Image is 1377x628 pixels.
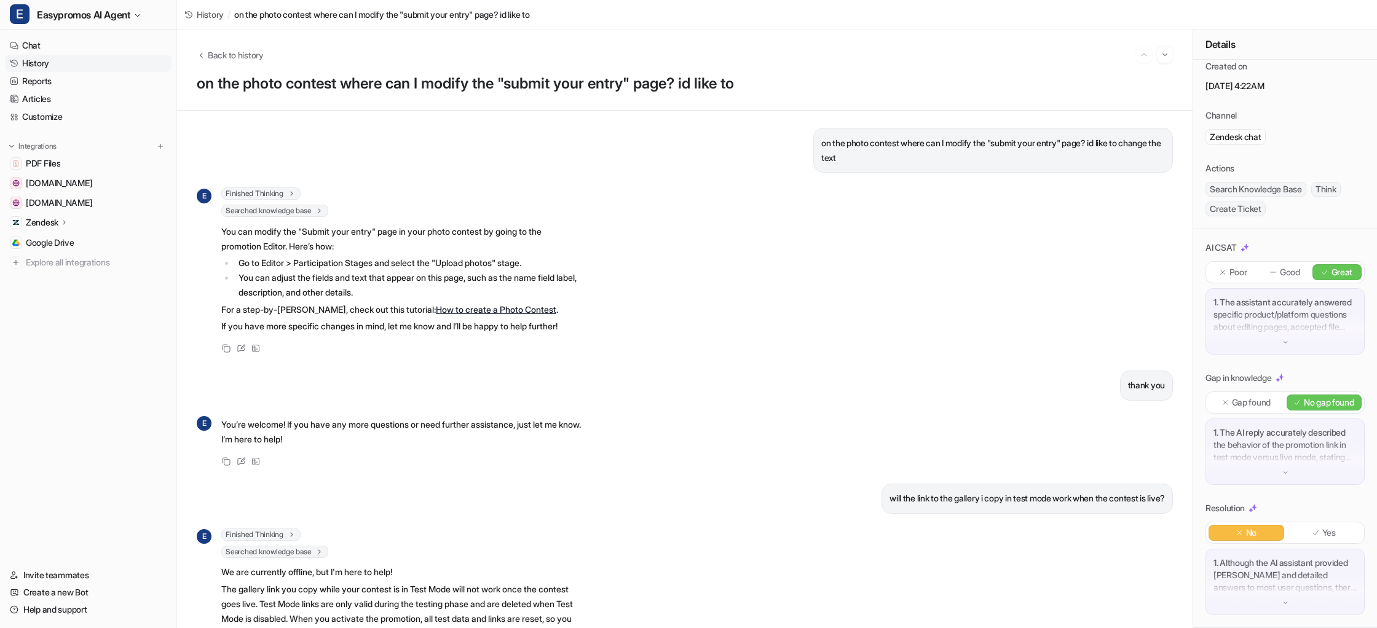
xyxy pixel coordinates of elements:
p: No gap found [1304,396,1354,409]
p: will the link to the gallery i copy in test mode work when the contest is live? [890,491,1165,506]
a: PDF FilesPDF Files [5,155,172,172]
p: Created on [1205,60,1247,73]
a: Create a new Bot [5,584,172,601]
li: You can adjust the fields and text that appear on this page, such as the name field label, descri... [235,270,581,300]
p: Poor [1229,266,1247,278]
span: E [197,189,211,203]
p: on the photo contest where can I modify the "submit your entry" page? id like to change the text [821,136,1165,165]
span: History [197,8,224,21]
img: down-arrow [1281,338,1290,347]
span: Finished Thinking [221,187,301,200]
a: www.easypromosapp.com[DOMAIN_NAME] [5,175,172,192]
p: You can modify the "Submit your entry" page in your photo contest by going to the promotion Edito... [221,224,581,254]
p: 1. Although the AI assistant provided [PERSON_NAME] and detailed answers to most user questions, ... [1213,557,1357,594]
span: on the photo contest where can I modify the "submit your entry" page? id like to [234,8,530,21]
a: Articles [5,90,172,108]
a: History [184,8,224,21]
p: 1. The assistant accurately answered specific product/platform questions about editing pages, acc... [1213,296,1357,333]
p: Zendesk chat [1210,131,1261,143]
span: Google Drive [26,237,74,249]
p: Zendesk [26,216,58,229]
p: Resolution [1205,502,1245,514]
a: Chat [5,37,172,54]
div: Details [1193,29,1377,60]
p: Gap found [1232,396,1271,409]
img: down-arrow [1281,468,1290,477]
img: down-arrow [1281,599,1290,607]
p: We are currently offline, but I'm here to help! [221,565,581,579]
span: / [227,8,231,21]
img: expand menu [7,142,16,151]
button: Go to previous session [1136,47,1152,63]
img: Google Drive [12,239,20,246]
a: easypromos-apiref.redoc.ly[DOMAIN_NAME] [5,194,172,211]
a: How to create a Photo Contest [436,304,556,315]
button: Integrations [5,140,60,152]
p: [DATE] 4:22AM [1205,80,1365,92]
span: E [197,529,211,544]
p: Good [1280,266,1300,278]
h1: on the photo contest where can I modify the "submit your entry" page? id like to [197,75,1173,93]
span: Explore all integrations [26,253,167,272]
span: Think [1311,182,1341,197]
img: Next session [1161,49,1169,60]
img: Zendesk [12,219,20,226]
span: Searched knowledge base [221,205,328,217]
a: Help and support [5,601,172,618]
p: For a step-by-[PERSON_NAME], check out this tutorial: . [221,302,581,317]
p: Actions [1205,162,1234,175]
img: explore all integrations [10,256,22,269]
span: E [10,4,30,24]
p: AI CSAT [1205,241,1237,254]
a: Customize [5,108,172,125]
span: Create Ticket [1205,202,1266,216]
span: Back to history [208,49,264,61]
p: If you have more specific changes in mind, let me know and I’ll be happy to help further! [221,319,581,334]
a: Invite teammates [5,567,172,584]
span: Easypromos AI Agent [37,6,130,23]
p: 1. The AI reply accurately described the behavior of the promotion link in test mode versus live ... [1213,426,1357,463]
span: [DOMAIN_NAME] [26,177,92,189]
span: PDF Files [26,157,60,170]
li: Go to Editor > Participation Stages and select the "Upload photos" stage. [235,256,581,270]
p: Gap in knowledge [1205,372,1272,384]
p: You’re welcome! If you have any more questions or need further assistance, just let me know. I’m ... [221,417,581,447]
a: History [5,55,172,72]
a: Explore all integrations [5,254,172,271]
a: Google DriveGoogle Drive [5,234,172,251]
p: Integrations [18,141,57,151]
p: thank you [1128,378,1165,393]
span: Searched knowledge base [221,546,328,558]
span: [DOMAIN_NAME] [26,197,92,209]
p: Yes [1322,527,1336,539]
span: E [197,416,211,431]
a: Reports [5,73,172,90]
img: menu_add.svg [156,142,165,151]
button: Go to next session [1157,47,1173,63]
img: PDF Files [12,160,20,167]
img: www.easypromosapp.com [12,179,20,187]
p: Channel [1205,109,1237,122]
span: Finished Thinking [221,528,301,541]
p: Great [1332,266,1353,278]
img: easypromos-apiref.redoc.ly [12,199,20,206]
p: No [1246,527,1257,539]
img: Previous session [1140,49,1148,60]
button: Back to history [197,49,264,61]
span: Search Knowledge Base [1205,182,1306,197]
